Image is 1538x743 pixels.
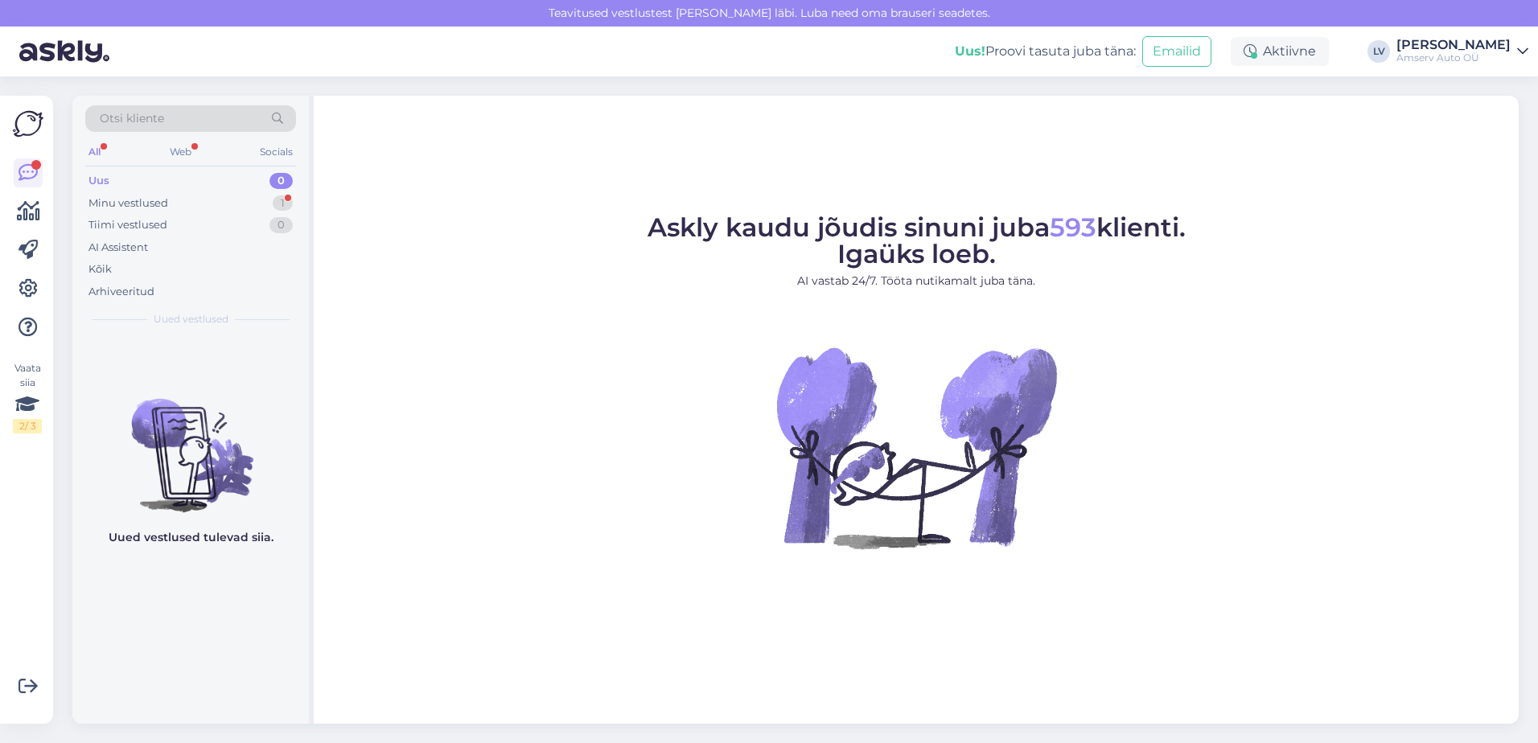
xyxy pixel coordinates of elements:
[648,211,1186,269] span: Askly kaudu jõudis sinuni juba klienti. Igaüks loeb.
[269,217,293,233] div: 0
[13,419,42,433] div: 2 / 3
[88,240,148,256] div: AI Assistent
[1231,37,1329,66] div: Aktiivne
[85,142,104,162] div: All
[100,110,164,127] span: Otsi kliente
[273,195,293,211] div: 1
[955,42,1136,61] div: Proovi tasuta juba täna:
[269,173,293,189] div: 0
[955,43,985,59] b: Uus!
[1050,211,1096,243] span: 593
[88,284,154,300] div: Arhiveeritud
[88,173,109,189] div: Uus
[13,361,42,433] div: Vaata siia
[1142,36,1211,67] button: Emailid
[13,109,43,139] img: Askly Logo
[648,273,1186,289] p: AI vastab 24/7. Tööta nutikamalt juba täna.
[109,529,273,546] p: Uued vestlused tulevad siia.
[771,302,1061,592] img: No Chat active
[88,195,168,211] div: Minu vestlused
[1396,39,1528,64] a: [PERSON_NAME]Amserv Auto OÜ
[154,312,228,326] span: Uued vestlused
[72,370,309,515] img: No chats
[257,142,296,162] div: Socials
[1396,51,1511,64] div: Amserv Auto OÜ
[1396,39,1511,51] div: [PERSON_NAME]
[88,217,167,233] div: Tiimi vestlused
[88,261,112,277] div: Kõik
[1367,40,1390,63] div: LV
[167,142,195,162] div: Web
